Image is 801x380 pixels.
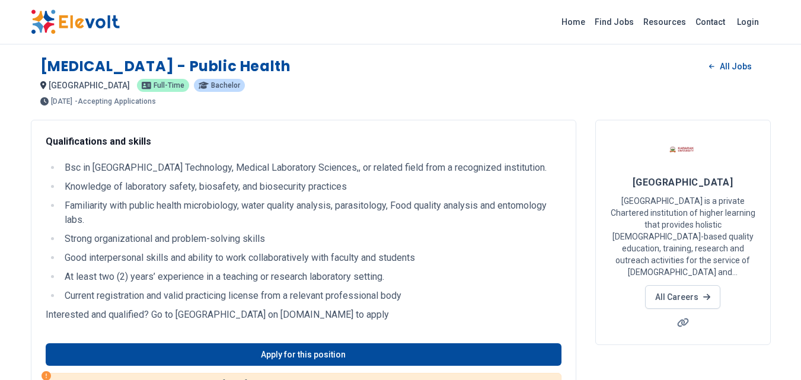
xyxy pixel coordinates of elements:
[75,98,156,105] p: - Accepting Applications
[61,251,561,265] li: Good interpersonal skills and ability to work collaboratively with faculty and students
[31,9,120,34] img: Elevolt
[610,195,756,278] p: [GEOGRAPHIC_DATA] is a private Chartered institution of higher learning that provides holistic [D...
[51,98,72,105] span: [DATE]
[154,82,184,89] span: Full-time
[61,161,561,175] li: Bsc in [GEOGRAPHIC_DATA] Technology, Medical Laboratory Sciences,, or related field from a recogn...
[61,289,561,303] li: Current registration and valid practicing license from a relevant professional body
[46,136,151,147] strong: Qualifications and skills
[639,12,691,31] a: Resources
[40,57,291,76] h1: [MEDICAL_DATA] - Public Health
[46,343,561,366] a: Apply for this position
[633,177,733,188] span: [GEOGRAPHIC_DATA]
[61,199,561,227] li: Familiarity with public health microbiology, water quality analysis, parasitology, Food quality a...
[46,308,561,322] p: Interested and qualified? Go to [GEOGRAPHIC_DATA] on [DOMAIN_NAME] to apply
[645,285,720,309] a: All Careers
[211,82,240,89] span: Bachelor
[49,81,130,90] span: [GEOGRAPHIC_DATA]
[557,12,590,31] a: Home
[700,58,761,75] a: All Jobs
[61,232,561,246] li: Strong organizational and problem-solving skills
[590,12,639,31] a: Find Jobs
[730,10,766,34] a: Login
[61,180,561,194] li: Knowledge of laboratory safety, biosafety, and biosecurity practices
[691,12,730,31] a: Contact
[668,135,698,164] img: Kabarak University
[61,270,561,284] li: At least two (2) years’ experience in a teaching or research laboratory setting.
